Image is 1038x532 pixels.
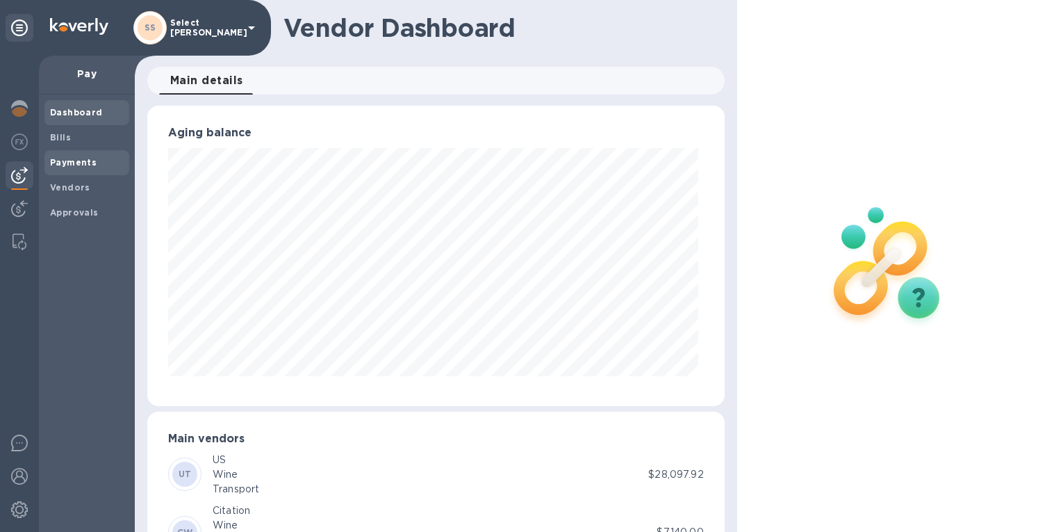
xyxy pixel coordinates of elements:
div: US [213,453,259,467]
b: Dashboard [50,107,103,118]
b: Payments [50,157,97,168]
b: UT [179,469,192,479]
b: SS [145,22,156,33]
span: Main details [170,71,243,90]
b: Vendors [50,182,90,193]
img: Foreign exchange [11,134,28,150]
h3: Aging balance [168,127,704,140]
div: Transport [213,482,259,497]
div: Citation [213,503,254,518]
b: Bills [50,132,71,143]
h1: Vendor Dashboard [283,13,715,42]
img: Logo [50,18,108,35]
div: Unpin categories [6,14,33,42]
p: $28,097.92 [648,467,703,482]
div: Wine [213,467,259,482]
h3: Main vendors [168,433,704,446]
p: Pay [50,67,124,81]
b: Approvals [50,207,99,218]
p: Select [PERSON_NAME] [170,18,240,38]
